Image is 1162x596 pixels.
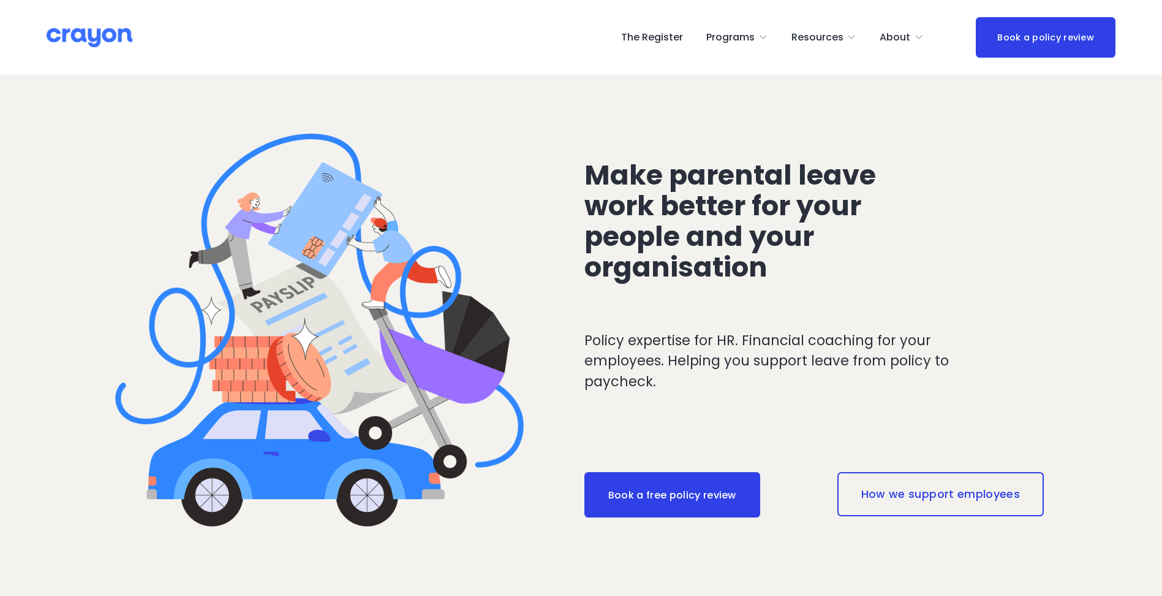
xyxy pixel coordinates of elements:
[621,28,683,47] a: The Register
[791,29,843,47] span: Resources
[584,330,999,392] p: Policy expertise for HR. Financial coaching for your employees. Helping you support leave from po...
[706,29,755,47] span: Programs
[880,28,924,47] a: folder dropdown
[47,27,132,48] img: Crayon
[706,28,768,47] a: folder dropdown
[584,472,760,518] a: Book a free policy review
[880,29,910,47] span: About
[976,17,1115,57] a: Book a policy review
[837,472,1044,516] a: How we support employees
[791,28,857,47] a: folder dropdown
[584,156,882,286] span: Make parental leave work better for your people and your organisation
